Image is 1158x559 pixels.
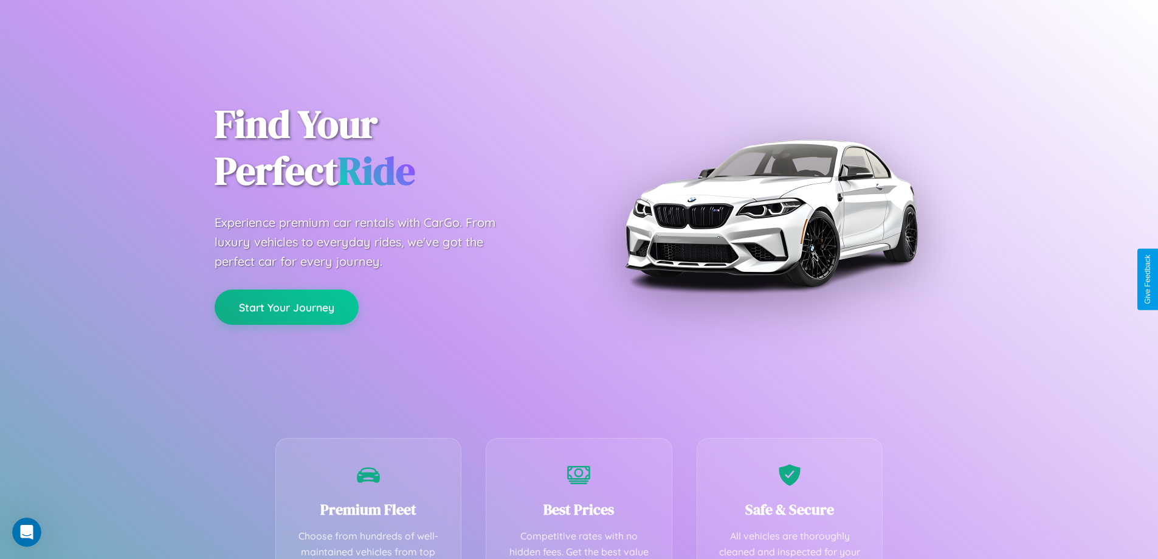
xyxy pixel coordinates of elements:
span: Ride [338,144,415,197]
p: Experience premium car rentals with CarGo. From luxury vehicles to everyday rides, we've got the ... [215,213,519,271]
h3: Premium Fleet [294,499,443,519]
div: Give Feedback [1143,255,1152,304]
iframe: Intercom live chat [12,518,41,547]
h3: Best Prices [505,499,653,519]
img: Premium BMW car rental vehicle [619,61,923,365]
button: Start Your Journey [215,290,359,325]
h3: Safe & Secure [715,499,864,519]
h1: Find Your Perfect [215,101,561,195]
